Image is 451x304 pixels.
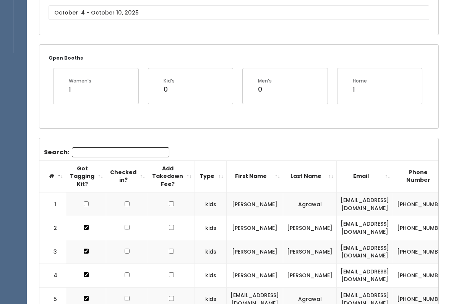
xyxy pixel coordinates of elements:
[164,84,175,94] div: 0
[353,78,367,84] div: Home
[227,216,283,240] td: [PERSON_NAME]
[393,160,451,192] th: Phone Number: activate to sort column ascending
[337,160,393,192] th: Email: activate to sort column ascending
[195,192,227,216] td: kids
[283,216,337,240] td: [PERSON_NAME]
[283,192,337,216] td: Agrawal
[393,240,451,264] td: [PHONE_NUMBER]
[337,240,393,264] td: [EMAIL_ADDRESS][DOMAIN_NAME]
[39,264,66,287] td: 4
[44,147,169,157] label: Search:
[195,240,227,264] td: kids
[106,160,148,192] th: Checked in?: activate to sort column ascending
[39,160,66,192] th: #: activate to sort column descending
[195,160,227,192] th: Type: activate to sort column ascending
[227,264,283,287] td: [PERSON_NAME]
[393,192,451,216] td: [PHONE_NUMBER]
[49,5,429,20] input: October 4 - October 10, 2025
[283,240,337,264] td: [PERSON_NAME]
[148,160,195,192] th: Add Takedown Fee?: activate to sort column ascending
[39,216,66,240] td: 2
[393,264,451,287] td: [PHONE_NUMBER]
[39,192,66,216] td: 1
[283,264,337,287] td: [PERSON_NAME]
[39,240,66,264] td: 3
[195,216,227,240] td: kids
[66,160,106,192] th: Got Tagging Kit?: activate to sort column ascending
[258,78,272,84] div: Men's
[337,192,393,216] td: [EMAIL_ADDRESS][DOMAIN_NAME]
[337,216,393,240] td: [EMAIL_ADDRESS][DOMAIN_NAME]
[337,264,393,287] td: [EMAIL_ADDRESS][DOMAIN_NAME]
[227,192,283,216] td: [PERSON_NAME]
[258,84,272,94] div: 0
[353,84,367,94] div: 1
[227,160,283,192] th: First Name: activate to sort column ascending
[69,78,91,84] div: Women's
[164,78,175,84] div: Kid's
[393,216,451,240] td: [PHONE_NUMBER]
[49,55,83,61] small: Open Booths
[227,240,283,264] td: [PERSON_NAME]
[72,147,169,157] input: Search:
[69,84,91,94] div: 1
[283,160,337,192] th: Last Name: activate to sort column ascending
[195,264,227,287] td: kids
